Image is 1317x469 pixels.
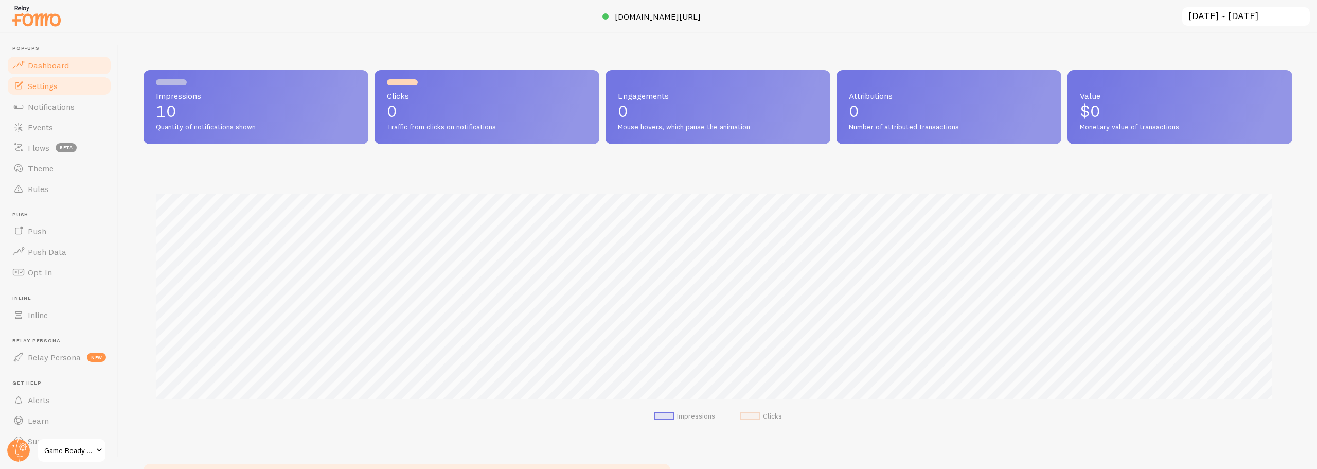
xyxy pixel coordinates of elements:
[28,81,58,91] span: Settings
[28,163,54,173] span: Theme
[11,3,62,29] img: fomo-relay-logo-orange.svg
[6,305,112,325] a: Inline
[6,76,112,96] a: Settings
[6,410,112,431] a: Learn
[618,123,818,132] span: Mouse hovers, which pause the animation
[849,92,1049,100] span: Attributions
[618,92,818,100] span: Engagements
[28,60,69,71] span: Dashboard
[740,412,782,421] li: Clicks
[28,352,81,362] span: Relay Persona
[56,143,77,152] span: beta
[387,103,587,119] p: 0
[28,101,75,112] span: Notifications
[12,45,112,52] span: Pop-ups
[28,122,53,132] span: Events
[28,247,66,257] span: Push Data
[12,338,112,344] span: Relay Persona
[1080,92,1280,100] span: Value
[6,221,112,241] a: Push
[156,123,356,132] span: Quantity of notifications shown
[28,184,48,194] span: Rules
[618,103,818,119] p: 0
[387,123,587,132] span: Traffic from clicks on notifications
[6,96,112,117] a: Notifications
[28,143,49,153] span: Flows
[28,267,52,277] span: Opt-In
[6,179,112,199] a: Rules
[12,295,112,302] span: Inline
[87,353,106,362] span: new
[849,123,1049,132] span: Number of attributed transactions
[654,412,715,421] li: Impressions
[6,262,112,283] a: Opt-In
[6,347,112,368] a: Relay Persona new
[6,390,112,410] a: Alerts
[6,117,112,137] a: Events
[156,92,356,100] span: Impressions
[28,310,48,320] span: Inline
[387,92,587,100] span: Clicks
[28,226,46,236] span: Push
[6,158,112,179] a: Theme
[28,436,58,446] span: Support
[156,103,356,119] p: 10
[6,431,112,451] a: Support
[12,380,112,387] span: Get Help
[1080,101,1100,121] span: $0
[12,212,112,218] span: Push
[37,438,106,463] a: Game Ready Conolidine Liquid Natural Relief Support
[28,395,50,405] span: Alerts
[6,137,112,158] a: Flows beta
[28,415,49,426] span: Learn
[6,241,112,262] a: Push Data
[6,55,112,76] a: Dashboard
[849,103,1049,119] p: 0
[1080,123,1280,132] span: Monetary value of transactions
[44,444,93,457] span: Game Ready Conolidine Liquid Natural Relief Support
